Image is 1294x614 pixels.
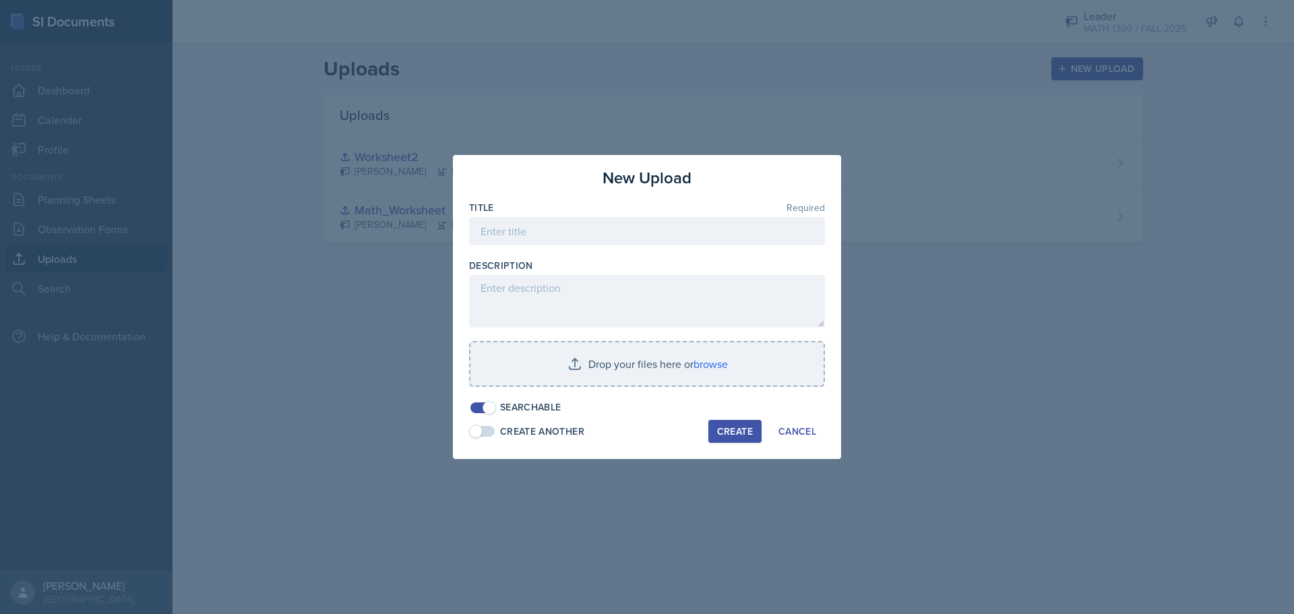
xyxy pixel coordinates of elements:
div: Create [717,426,753,437]
label: Title [469,201,494,214]
button: Create [708,420,762,443]
span: Required [787,203,825,212]
div: Searchable [500,400,561,415]
div: Cancel [778,426,816,437]
input: Enter title [469,217,825,245]
button: Cancel [770,420,825,443]
h3: New Upload [603,166,691,190]
label: Description [469,259,533,272]
div: Create Another [500,425,584,439]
